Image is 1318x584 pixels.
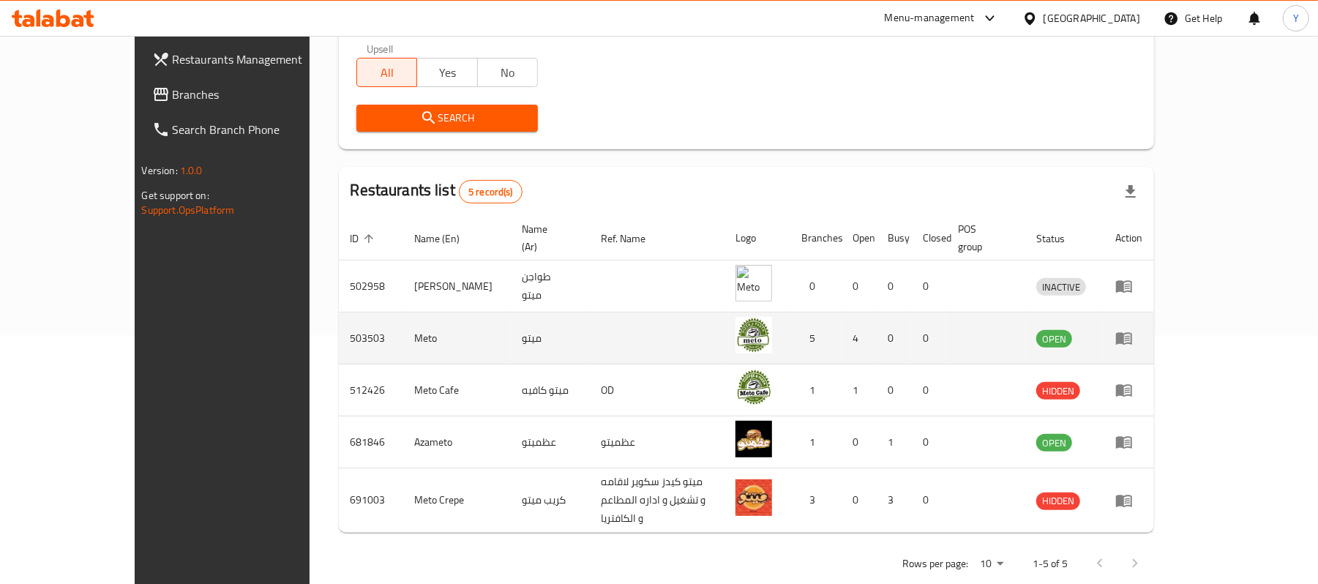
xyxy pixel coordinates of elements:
h2: Restaurants list [351,179,523,203]
div: Rows per page: [974,553,1009,575]
th: Logo [724,216,790,261]
div: Menu [1115,329,1142,347]
span: No [484,62,533,83]
div: Menu [1115,381,1142,399]
td: 4 [841,312,876,364]
td: عظميتو [511,416,590,468]
span: OPEN [1036,331,1072,348]
td: Azameto [403,416,511,468]
td: 1 [841,364,876,416]
td: 0 [911,364,946,416]
div: Menu-management [885,10,975,27]
span: Name (Ar) [523,220,572,255]
div: Total records count [459,180,523,203]
td: 0 [911,261,946,312]
td: 0 [911,312,946,364]
span: HIDDEN [1036,383,1080,400]
span: Search Branch Phone [173,121,343,138]
span: OPEN [1036,435,1072,452]
td: 502958 [339,261,403,312]
td: 681846 [339,416,403,468]
span: Yes [423,62,472,83]
td: 503503 [339,312,403,364]
span: Version: [142,161,178,180]
td: طواجن ميتو [511,261,590,312]
th: Branches [790,216,841,261]
td: كريب ميتو [511,468,590,533]
label: Upsell [367,43,394,53]
img: Meto [735,317,772,353]
span: Status [1036,230,1084,247]
div: Export file [1113,174,1148,209]
span: Y [1293,10,1299,26]
table: enhanced table [339,216,1155,533]
td: Meto Cafe [403,364,511,416]
p: 1-5 of 5 [1033,555,1068,573]
td: 0 [876,364,911,416]
td: ميتو [511,312,590,364]
th: Action [1104,216,1154,261]
a: Search Branch Phone [141,112,355,147]
div: Menu [1115,433,1142,451]
span: POS group [958,220,1007,255]
img: Meto Cafe [735,369,772,405]
button: Search [356,105,539,132]
a: Support.OpsPlatform [142,201,235,220]
td: 0 [841,416,876,468]
span: 1.0.0 [180,161,203,180]
span: All [363,62,412,83]
span: 5 record(s) [460,185,522,199]
span: Search [368,109,527,127]
td: 691003 [339,468,403,533]
td: OD [589,364,724,416]
button: All [356,58,418,87]
td: 0 [911,468,946,533]
td: 512426 [339,364,403,416]
span: Restaurants Management [173,50,343,68]
img: Azameto [735,421,772,457]
td: 0 [841,261,876,312]
button: No [477,58,539,87]
td: [PERSON_NAME] [403,261,511,312]
td: 0 [790,261,841,312]
td: 1 [790,364,841,416]
td: 5 [790,312,841,364]
p: Rows per page: [902,555,968,573]
td: 0 [841,468,876,533]
span: INACTIVE [1036,279,1086,296]
div: OPEN [1036,330,1072,348]
td: 1 [876,416,911,468]
span: Ref. Name [601,230,664,247]
td: 0 [876,312,911,364]
a: Branches [141,77,355,112]
button: Yes [416,58,478,87]
th: Busy [876,216,911,261]
td: Meto [403,312,511,364]
img: Meto Crepe [735,479,772,516]
td: 0 [876,261,911,312]
td: ميتو كافيه [511,364,590,416]
span: Get support on: [142,186,209,205]
td: 3 [876,468,911,533]
td: عظميتو [589,416,724,468]
th: Open [841,216,876,261]
div: OPEN [1036,434,1072,452]
div: INACTIVE [1036,278,1086,296]
span: HIDDEN [1036,493,1080,509]
img: Meto Tajin [735,265,772,302]
div: Menu [1115,277,1142,295]
span: Branches [173,86,343,103]
th: Closed [911,216,946,261]
td: Meto Crepe [403,468,511,533]
div: Menu [1115,492,1142,509]
td: ميتو كيدز سكوير لاقامه و تشغيل و اداره المطاعم و الكافتريا [589,468,724,533]
span: Name (En) [415,230,479,247]
a: Restaurants Management [141,42,355,77]
td: 3 [790,468,841,533]
div: HIDDEN [1036,382,1080,400]
div: [GEOGRAPHIC_DATA] [1044,10,1140,26]
td: 1 [790,416,841,468]
span: ID [351,230,378,247]
div: HIDDEN [1036,493,1080,510]
td: 0 [911,416,946,468]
